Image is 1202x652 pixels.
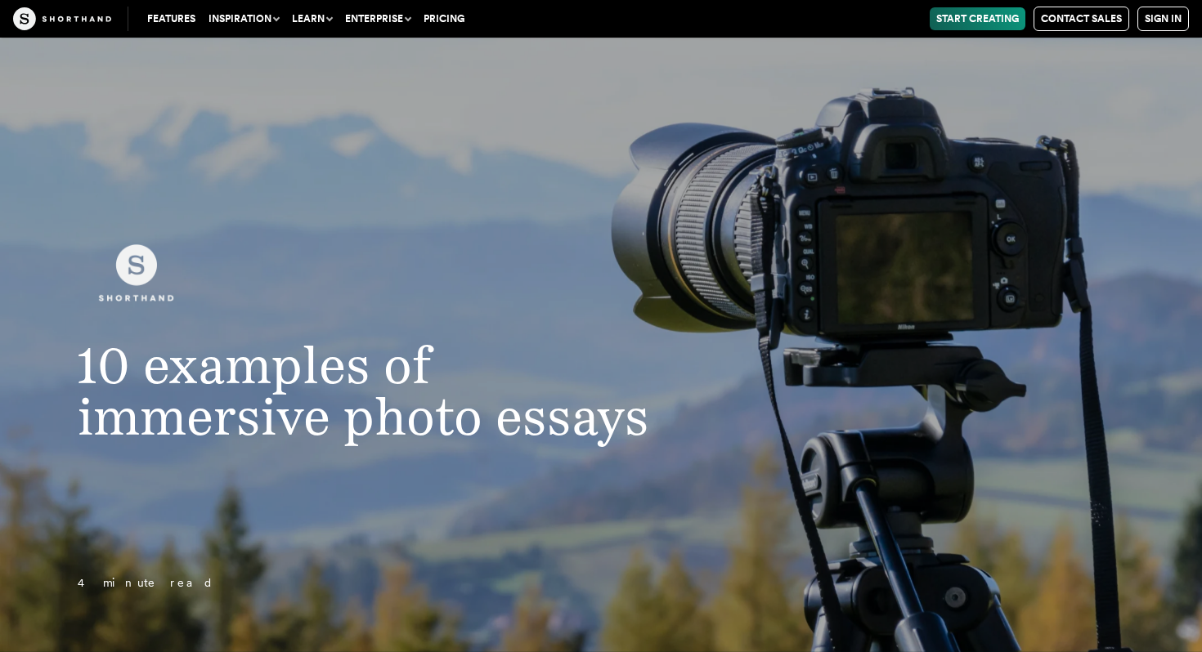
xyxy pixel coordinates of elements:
[202,7,285,30] button: Inspiration
[1034,7,1129,31] a: Contact Sales
[1137,7,1189,31] a: Sign in
[141,7,202,30] a: Features
[285,7,339,30] button: Learn
[45,340,693,443] h1: 10 examples of immersive photo essays
[930,7,1025,30] a: Start Creating
[339,7,417,30] button: Enterprise
[13,7,111,30] img: The Craft
[45,574,693,593] p: 4 minute read
[417,7,471,30] a: Pricing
